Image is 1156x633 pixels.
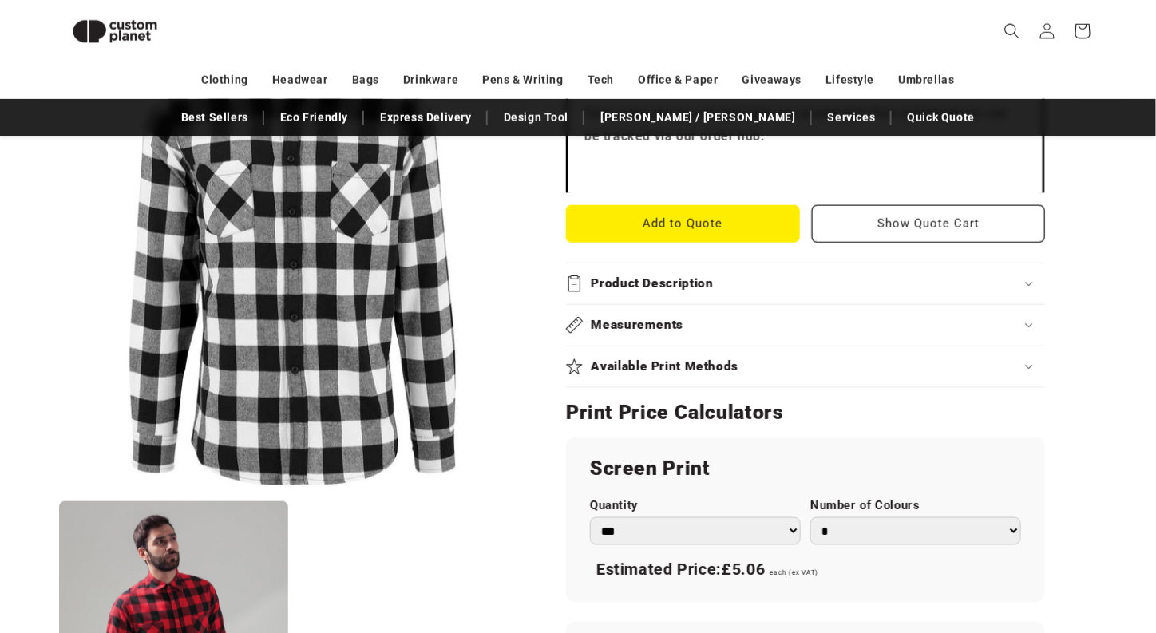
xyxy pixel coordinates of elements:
span: each (ex VAT) [770,568,818,576]
strong: Ordering is easy. Approve your quote and visual online then tap to pay. Your order moves straight... [584,83,1023,144]
iframe: Chat Widget [889,461,1156,633]
a: Umbrellas [899,66,955,94]
a: Pens & Writing [483,66,564,94]
button: Add to Quote [566,205,800,243]
a: Design Tool [496,104,577,132]
a: Bags [352,66,379,94]
h2: Available Print Methods [592,358,739,375]
a: Giveaways [742,66,802,94]
a: Best Sellers [173,104,256,132]
a: Tech [588,66,614,94]
a: Office & Paper [638,66,718,94]
div: Estimated Price: [590,553,1021,587]
summary: Available Print Methods [566,346,1045,387]
iframe: Customer reviews powered by Trustpilot [584,161,1027,177]
h2: Product Description [592,275,714,292]
a: Drinkware [403,66,458,94]
a: Clothing [201,66,248,94]
h2: Screen Print [590,456,1021,481]
summary: Product Description [566,263,1045,304]
h2: Print Price Calculators [566,400,1045,425]
a: Services [820,104,884,132]
label: Quantity [590,498,801,513]
img: Custom Planet [59,6,171,57]
a: Lifestyle [825,66,874,94]
h2: Measurements [592,317,684,334]
a: Headwear [272,66,328,94]
a: Eco Friendly [272,104,356,132]
a: Quick Quote [900,104,984,132]
label: Number of Colours [810,498,1021,513]
summary: Search [995,14,1030,49]
summary: Measurements [566,305,1045,346]
a: Express Delivery [372,104,480,132]
span: £5.06 [722,560,765,579]
a: [PERSON_NAME] / [PERSON_NAME] [592,104,803,132]
button: Show Quote Cart [812,205,1046,243]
